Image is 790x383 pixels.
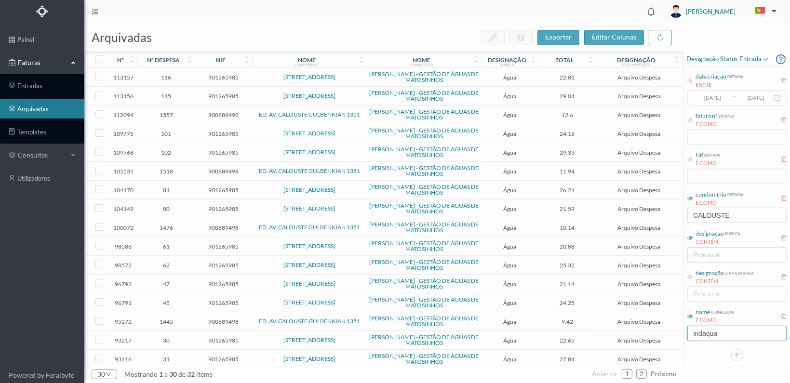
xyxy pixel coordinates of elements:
span: Arquivo Despesa [598,130,679,137]
span: Água [484,205,536,212]
span: items [196,370,213,378]
span: 9.42 [541,318,594,325]
a: [PERSON_NAME] - GESTÃO DE ÁGUAS DE MATOSINHOS [369,315,479,328]
span: Arquivo Despesa [598,356,679,363]
div: É COMO [696,159,720,168]
span: 113156 [111,92,135,100]
div: nif [216,56,226,64]
div: CONTÉM [696,277,754,286]
span: mostrando [124,370,158,378]
span: 29.04 [541,92,594,100]
div: entrada [718,112,735,119]
span: Arquivo Despesa [598,243,679,250]
span: Água [484,262,536,269]
span: Arquivo Despesa [598,337,679,344]
a: ED. AV. CALOUSTE GULBENKIAN 1351 [259,111,360,118]
div: designação [696,269,724,277]
span: 101 [140,130,192,137]
span: 901265985 [197,186,250,194]
a: 1 [622,367,632,381]
a: [PERSON_NAME] - GESTÃO DE ÁGUAS DE MATOSINHOS [369,333,479,346]
div: nº [117,56,124,64]
div: fornecedor [410,63,433,66]
span: Designação status entrada [686,53,769,65]
a: [PERSON_NAME] - GESTÃO DE ÁGUAS DE MATOSINHOS [369,202,479,215]
li: 1 [622,369,632,379]
span: Arquivo Despesa [598,318,679,325]
span: anterior [592,370,618,378]
button: editar colunas [584,30,644,45]
span: 25.32 [541,262,594,269]
a: [PERSON_NAME] - GESTÃO DE ÁGUAS DE MATOSINHOS [369,221,479,234]
a: 2 [637,367,646,381]
div: fatura nº [696,112,718,120]
a: [PERSON_NAME] - GESTÃO DE ÁGUAS DE MATOSINHOS [369,127,479,140]
div: É COMO [696,199,743,207]
span: Água [484,111,536,119]
div: procurar [693,250,777,260]
a: [STREET_ADDRESS] [283,280,335,287]
span: 26.21 [541,186,594,194]
div: status entrada [622,63,651,66]
div: entrada [726,190,743,198]
span: Água [484,318,536,325]
span: próximo [651,370,677,378]
a: [PERSON_NAME] - GESTÃO DE ÁGUAS DE MATOSINHOS [369,296,479,309]
span: Faturas [15,58,68,67]
div: total [556,56,574,64]
span: 11.94 [541,168,594,175]
span: 1 [158,370,164,378]
i: icon: menu-fold [92,8,98,15]
span: 30 [140,337,192,344]
span: 22.65 [541,337,594,344]
div: designação [696,229,724,238]
span: 102 [140,149,192,156]
i: icon: question-circle-o [776,52,786,66]
span: 109768 [111,149,135,156]
button: exportar [537,30,579,45]
span: Arquivo Despesa [598,262,679,269]
li: 2 [636,369,647,379]
span: 30 [168,370,178,378]
button: PT [748,3,780,19]
div: É COMO [696,120,735,129]
i: icon: down [105,371,111,377]
span: 901265985 [197,299,250,306]
span: 900689498 [197,168,250,175]
span: 900689498 [197,318,250,325]
img: Logo [36,5,48,17]
a: [STREET_ADDRESS] [283,186,335,193]
a: [STREET_ADDRESS] [283,355,335,362]
span: 100072 [111,224,135,231]
span: 901265985 [197,243,250,250]
a: [STREET_ADDRESS] [283,261,335,268]
div: entrada [726,72,743,79]
span: 80 [140,205,192,212]
a: [PERSON_NAME] - GESTÃO DE ÁGUAS DE MATOSINHOS [369,108,479,121]
span: 112094 [111,111,135,119]
span: 901265985 [197,205,250,212]
div: data criação [696,72,726,81]
span: Arquivo Despesa [598,92,679,100]
span: 105531 [111,168,135,175]
div: nº despesa [147,56,180,64]
span: 22.81 [541,74,594,81]
span: 1476 [140,224,192,231]
span: Água [484,243,536,250]
a: [PERSON_NAME] - GESTÃO DE ÁGUAS DE MATOSINHOS [369,145,479,158]
span: Água [484,168,536,175]
span: 32 [186,370,196,378]
span: Arquivo Despesa [598,168,679,175]
div: nome [413,56,430,64]
div: status entrada [724,269,754,276]
span: 21.59 [541,205,594,212]
span: Água [484,130,536,137]
a: [STREET_ADDRESS] [283,205,335,212]
li: Página Seguinte [651,366,677,382]
span: 47 [140,280,192,288]
span: 96793 [111,280,135,288]
a: ED. AV. CALOUSTE GULBENKIAN 1351 [259,224,360,231]
a: [STREET_ADDRESS] [283,336,335,343]
span: 901265985 [197,74,250,81]
span: 21.14 [541,280,594,288]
